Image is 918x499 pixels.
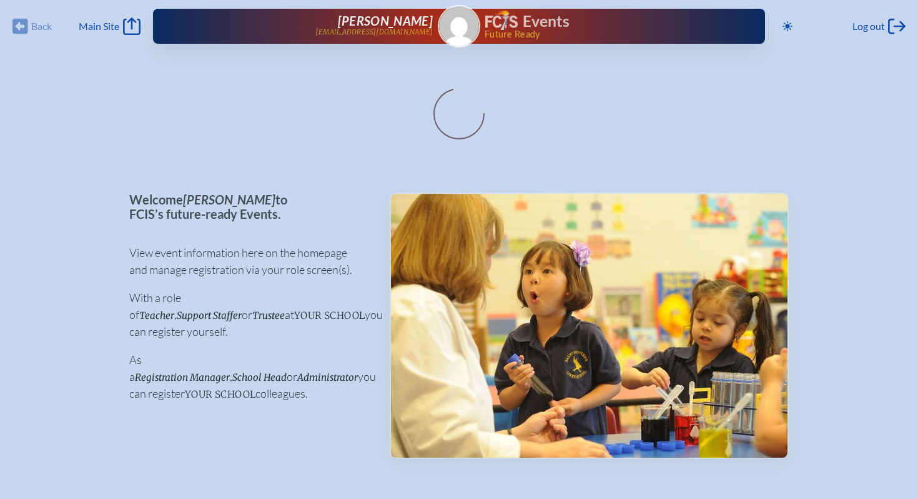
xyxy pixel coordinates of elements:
[79,18,140,35] a: Main Site
[79,20,119,33] span: Main Site
[338,13,433,28] span: [PERSON_NAME]
[232,371,287,383] span: School Head
[193,14,433,39] a: [PERSON_NAME][EMAIL_ADDRESS][DOMAIN_NAME]
[129,193,370,221] p: Welcome to FCIS’s future-ready Events.
[485,30,726,39] span: Future Ready
[294,310,365,321] span: your school
[185,388,255,400] span: your school
[177,310,242,321] span: Support Staffer
[135,371,230,383] span: Registration Manager
[438,5,480,48] a: Gravatar
[129,351,370,402] p: As a , or you can register colleagues.
[129,290,370,340] p: With a role of , or at you can register yourself.
[139,310,174,321] span: Teacher
[391,194,787,458] img: Events
[252,310,285,321] span: Trustee
[485,10,725,39] div: FCIS Events — Future ready
[129,244,370,278] p: View event information here on the homepage and manage registration via your role screen(s).
[439,6,479,46] img: Gravatar
[297,371,358,383] span: Administrator
[852,20,885,33] span: Log out
[183,192,275,207] span: [PERSON_NAME]
[315,28,433,36] p: [EMAIL_ADDRESS][DOMAIN_NAME]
